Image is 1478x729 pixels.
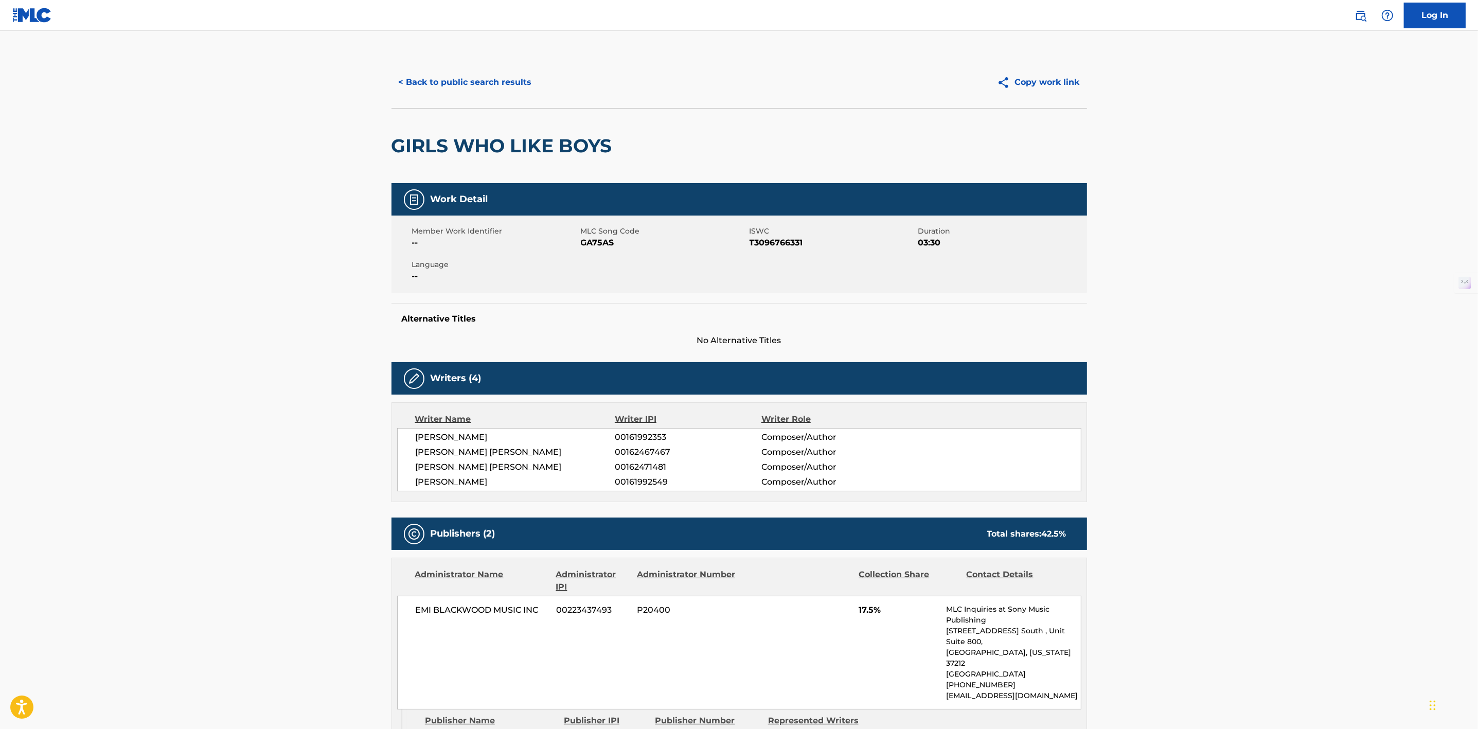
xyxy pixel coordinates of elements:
[1355,9,1367,22] img: search
[615,461,761,473] span: 00162471481
[556,568,629,593] div: Administrator IPI
[416,604,549,616] span: EMI BLACKWOOD MUSIC INC
[1404,3,1466,28] a: Log In
[431,372,482,384] h5: Writers (4)
[761,431,895,443] span: Composer/Author
[408,528,420,540] img: Publishers
[402,314,1077,324] h5: Alternative Titles
[581,226,747,237] span: MLC Song Code
[946,669,1080,680] p: [GEOGRAPHIC_DATA]
[1042,529,1066,539] span: 42.5 %
[946,604,1080,626] p: MLC Inquiries at Sony Music Publishing
[987,528,1066,540] div: Total shares:
[564,715,648,727] div: Publisher IPI
[1430,690,1436,721] div: Drag
[761,476,895,488] span: Composer/Author
[967,568,1066,593] div: Contact Details
[425,715,556,727] div: Publisher Name
[416,431,615,443] span: [PERSON_NAME]
[1377,5,1398,26] div: Help
[918,226,1084,237] span: Duration
[412,259,578,270] span: Language
[391,334,1087,347] span: No Alternative Titles
[918,237,1084,249] span: 03:30
[859,604,938,616] span: 17.5%
[12,8,52,23] img: MLC Logo
[946,626,1080,647] p: [STREET_ADDRESS] South , Unit Suite 800,
[761,461,895,473] span: Composer/Author
[556,604,629,616] span: 00223437493
[416,461,615,473] span: [PERSON_NAME] [PERSON_NAME]
[990,69,1087,95] button: Copy work link
[391,134,617,157] h2: GIRLS WHO LIKE BOYS
[412,270,578,282] span: --
[581,237,747,249] span: GA75AS
[761,413,895,425] div: Writer Role
[412,237,578,249] span: --
[750,226,916,237] span: ISWC
[408,193,420,206] img: Work Detail
[615,413,761,425] div: Writer IPI
[997,76,1015,89] img: Copy work link
[637,568,737,593] div: Administrator Number
[655,715,760,727] div: Publisher Number
[415,568,548,593] div: Administrator Name
[431,193,488,205] h5: Work Detail
[416,446,615,458] span: [PERSON_NAME] [PERSON_NAME]
[946,680,1080,690] p: [PHONE_NUMBER]
[761,446,895,458] span: Composer/Author
[391,69,539,95] button: < Back to public search results
[1350,5,1371,26] a: Public Search
[637,604,737,616] span: P20400
[1427,680,1478,729] iframe: Chat Widget
[408,372,420,385] img: Writers
[412,226,578,237] span: Member Work Identifier
[615,431,761,443] span: 00161992353
[1381,9,1394,22] img: help
[615,446,761,458] span: 00162467467
[768,715,873,727] div: Represented Writers
[859,568,958,593] div: Collection Share
[946,690,1080,701] p: [EMAIL_ADDRESS][DOMAIN_NAME]
[615,476,761,488] span: 00161992549
[431,528,495,540] h5: Publishers (2)
[415,413,615,425] div: Writer Name
[416,476,615,488] span: [PERSON_NAME]
[946,647,1080,669] p: [GEOGRAPHIC_DATA], [US_STATE] 37212
[750,237,916,249] span: T3096766331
